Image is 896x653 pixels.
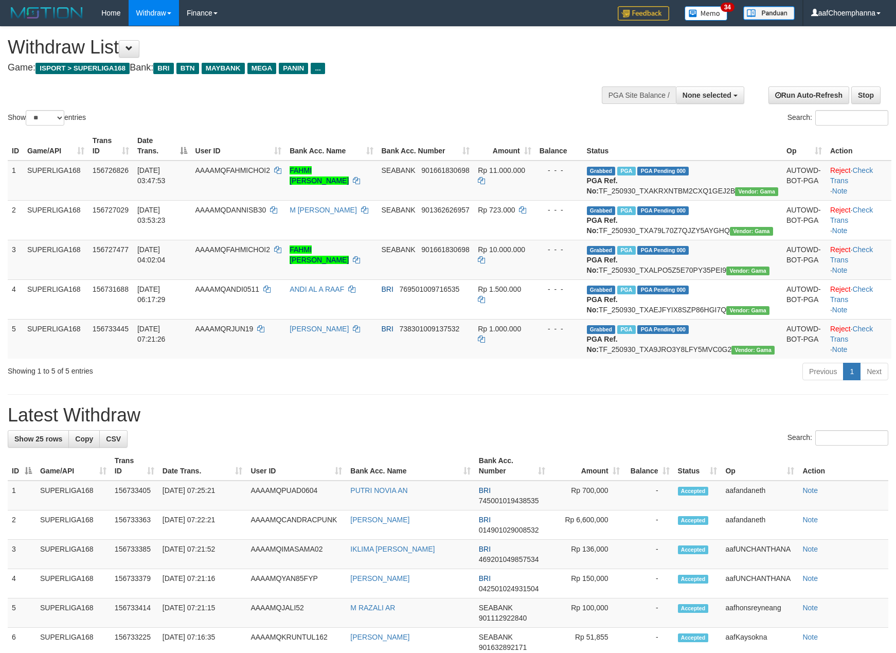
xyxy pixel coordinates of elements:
td: Rp 150,000 [549,569,624,598]
span: Copy 901661830698 to clipboard [421,166,469,174]
span: Marked by aafromsomean [617,286,635,294]
td: 3 [8,540,36,569]
th: Action [798,451,888,481]
input: Search: [815,430,888,446]
th: ID: activate to sort column descending [8,451,36,481]
td: · · [826,200,891,240]
th: Action [826,131,891,161]
a: [PERSON_NAME] [350,574,409,583]
td: Rp 6,600,000 [549,510,624,540]
th: User ID: activate to sort column ascending [246,451,346,481]
label: Show entries [8,110,86,126]
td: aafhonsreyneang [721,598,798,628]
span: Copy 901632892171 to clipboard [479,643,527,651]
span: SEABANK [479,633,513,641]
h4: Game: Bank: [8,63,587,73]
span: Accepted [678,633,709,642]
a: Note [802,545,818,553]
a: Check Trans [830,166,873,185]
td: · · [826,161,891,201]
span: Accepted [678,487,709,496]
span: None selected [683,91,731,99]
span: Vendor URL: https://trx31.1velocity.biz [726,267,769,275]
a: Stop [851,86,881,104]
td: AAAAMQCANDRACPUNK [246,510,346,540]
b: PGA Ref. No: [587,216,618,235]
img: MOTION_logo.png [8,5,86,21]
th: Date Trans.: activate to sort column ascending [158,451,247,481]
span: [DATE] 04:02:04 [137,245,166,264]
td: SUPERLIGA168 [23,200,88,240]
a: Check Trans [830,206,873,224]
span: Grabbed [587,286,616,294]
span: Copy 042501024931504 to clipboard [479,585,539,593]
td: [DATE] 07:21:16 [158,569,247,598]
td: SUPERLIGA168 [36,540,111,569]
span: BRI [479,574,491,583]
td: · · [826,279,891,319]
span: Rp 11.000.000 [478,166,525,174]
div: - - - [540,205,579,215]
td: - [624,481,674,510]
div: - - - [540,324,579,334]
a: Reject [830,325,851,333]
td: 1 [8,161,23,201]
td: Rp 136,000 [549,540,624,569]
span: AAAAMQANDI0511 [195,285,260,293]
span: Vendor URL: https://trx31.1velocity.biz [730,227,773,236]
a: FAHMI [PERSON_NAME] [290,245,349,264]
select: Showentries [26,110,64,126]
td: aafandaneth [721,481,798,510]
span: [DATE] 03:47:53 [137,166,166,185]
h1: Latest Withdraw [8,405,888,426]
label: Search: [787,110,888,126]
td: AAAAMQPUAD0604 [246,481,346,510]
a: [PERSON_NAME] [350,633,409,641]
td: 156733363 [111,510,158,540]
span: BRI [382,325,393,333]
span: Accepted [678,516,709,525]
td: SUPERLIGA168 [23,319,88,359]
td: SUPERLIGA168 [23,161,88,201]
span: Rp 723.000 [478,206,515,214]
td: SUPERLIGA168 [36,481,111,510]
td: 156733405 [111,481,158,510]
span: Accepted [678,575,709,584]
a: Note [832,266,848,274]
span: Copy 769501009716535 to clipboard [400,285,460,293]
td: SUPERLIGA168 [23,240,88,279]
img: panduan.png [743,6,795,20]
td: TF_250930_TXALPO5Z5E70PY35PEI9 [583,240,782,279]
th: Bank Acc. Name: activate to sort column ascending [346,451,474,481]
span: AAAAMQFAHMICHOI2 [195,245,270,254]
td: · · [826,240,891,279]
input: Search: [815,110,888,126]
td: TF_250930_TXAKRXNTBM2CXQ1GEJ2B [583,161,782,201]
td: AAAAMQJALI52 [246,598,346,628]
div: Showing 1 to 5 of 5 entries [8,362,366,376]
span: Vendor URL: https://trx31.1velocity.biz [735,187,778,196]
a: Note [802,486,818,495]
span: Marked by aafandaneth [617,206,635,215]
span: PGA Pending [637,286,689,294]
a: Copy [68,430,100,448]
span: Marked by aafandaneth [617,325,635,334]
td: 5 [8,598,36,628]
span: [DATE] 07:21:26 [137,325,166,343]
span: PGA Pending [637,246,689,255]
td: SUPERLIGA168 [36,598,111,628]
span: Grabbed [587,167,616,175]
th: Op: activate to sort column ascending [721,451,798,481]
td: 5 [8,319,23,359]
a: Note [832,187,848,195]
span: 156727029 [93,206,129,214]
span: Copy 901112922840 to clipboard [479,614,527,622]
td: [DATE] 07:21:52 [158,540,247,569]
th: Trans ID: activate to sort column ascending [88,131,133,161]
span: Rp 1.000.000 [478,325,521,333]
span: Rp 10.000.000 [478,245,525,254]
span: Grabbed [587,325,616,334]
th: User ID: activate to sort column ascending [191,131,286,161]
span: 34 [721,3,734,12]
img: Button%20Memo.svg [685,6,728,21]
